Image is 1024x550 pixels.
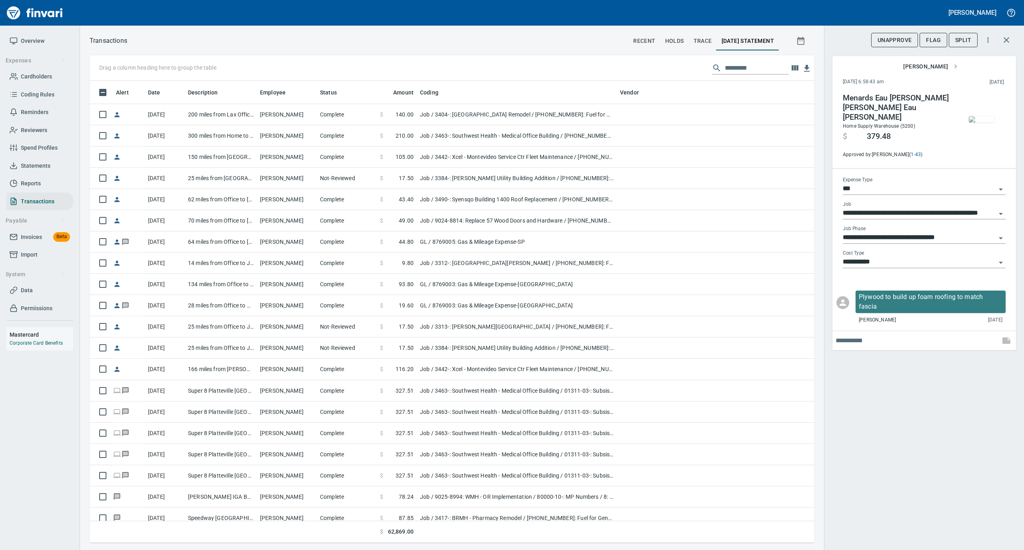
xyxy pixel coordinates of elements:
td: GL / 8769003: Gas & Mileage Expense-[GEOGRAPHIC_DATA] [417,274,617,295]
td: [PERSON_NAME] [257,401,317,423]
td: 62 miles from Office to [GEOGRAPHIC_DATA] [185,189,257,210]
span: Reimbursement [113,281,121,287]
span: Online transaction [113,473,121,478]
td: [PERSON_NAME] [257,337,317,359]
td: Complete [317,508,377,529]
span: 327.51 [396,408,414,416]
span: Reports [21,179,41,189]
td: Job / 3417-: BRMH - Pharmacy Remodel / [PHONE_NUMBER]: Fuel for General Conditions Equipment / 8:... [417,508,617,529]
span: Coding [420,88,449,97]
span: Coding Rules [21,90,54,100]
td: Job / 3463-: Southwest Health - Medical Office Building / [PHONE_NUMBER]: Fuel for General Condit... [417,125,617,147]
td: 150 miles from [GEOGRAPHIC_DATA] to [GEOGRAPHIC_DATA] [185,147,257,168]
td: Complete [317,465,377,486]
span: $ [380,195,383,203]
td: Job / 3313-: [PERSON_NAME][GEOGRAPHIC_DATA] / [PHONE_NUMBER]: Fuel for General Conditions Equipme... [417,316,617,337]
label: Job Phase [843,227,866,231]
span: trace [694,36,712,46]
td: [DATE] [145,401,185,423]
td: [DATE] [145,359,185,380]
td: [DATE] [145,508,185,529]
button: System [2,267,69,282]
button: Show transactions within a particular date range [789,31,814,50]
span: 9.80 [402,259,414,267]
span: 116.20 [396,365,414,373]
span: Description [188,88,228,97]
span: recent [633,36,655,46]
a: Reminders [6,103,73,121]
td: Job / 9024-8814: Replace 57 Wood Doors and Hardware / [PHONE_NUMBER]: Fuel for General Conditions... [417,210,617,231]
td: [PERSON_NAME] [257,359,317,380]
td: [PERSON_NAME] [257,380,317,401]
span: Date [148,88,171,97]
td: Complete [317,486,377,508]
img: Finvari [5,3,65,22]
span: Approved by: [PERSON_NAME] ( ) [843,151,952,159]
span: Has messages [121,409,130,414]
span: Reimbursement [113,324,121,329]
button: Open [995,184,1006,195]
td: [DATE] [145,316,185,337]
td: Complete [317,189,377,210]
a: Reviewers [6,121,73,139]
span: $ [380,217,383,225]
span: Invoices [21,232,42,242]
span: Statements [21,161,50,171]
span: Expenses [6,56,66,66]
td: [PERSON_NAME] [257,104,317,125]
span: [DATE] 6:58:43 am [843,78,937,86]
td: 300 miles from Home to SWH MOB [185,125,257,147]
span: Spend Profiles [21,143,58,153]
span: $ [380,408,383,416]
td: 70 miles from Office to [GEOGRAPHIC_DATA] [185,210,257,231]
span: Amount [383,88,414,97]
button: Expenses [2,53,69,68]
button: Download table [801,62,813,74]
button: [PERSON_NAME] [900,59,961,74]
td: Not-Reviewed [317,337,377,359]
span: Employee [260,88,296,97]
td: [PERSON_NAME] [257,508,317,529]
span: Alert [116,88,139,97]
span: [DATE] Statement [722,36,774,46]
td: Job / 3463-: Southwest Health - Medical Office Building / 01311-03-: Subsistence & Travel Concret... [417,401,617,423]
h6: Mastercard [10,330,73,339]
span: $ [380,110,383,118]
td: [PERSON_NAME] [257,295,317,316]
span: $ [380,429,383,437]
a: InvoicesBeta [6,228,73,246]
a: Corporate Card Benefits [10,340,63,346]
label: Job [843,202,851,207]
td: [DATE] [145,295,185,316]
span: Cardholders [21,72,52,82]
td: Complete [317,401,377,423]
span: Amount [393,88,414,97]
span: Reimbursement [113,218,121,223]
button: [PERSON_NAME] [946,6,998,19]
span: [DATE] [988,316,1002,324]
span: $ [380,365,383,373]
a: Overview [6,32,73,50]
button: Split [949,33,978,48]
span: [PERSON_NAME] [903,62,958,72]
span: Coding [420,88,438,97]
span: 17.50 [399,344,414,352]
td: [PERSON_NAME] [257,125,317,147]
span: [PERSON_NAME] [859,316,896,324]
div: Click for options [856,291,1006,313]
td: Complete [317,104,377,125]
span: Reimbursement [113,154,121,159]
span: Split [955,35,971,45]
td: Job / 3384-: [PERSON_NAME] Utility Building Addition / [PHONE_NUMBER]: Fuel for General Condition... [417,337,617,359]
span: Reminders [21,107,48,117]
span: 327.51 [396,472,414,480]
span: 327.51 [396,429,414,437]
a: Statements [6,157,73,175]
td: [PERSON_NAME] [257,231,317,253]
span: Reimbursement [113,175,121,181]
span: Date [148,88,160,97]
td: 25 miles from Office to Job [185,337,257,359]
span: holds [665,36,684,46]
span: Online transaction [113,409,121,414]
a: Spend Profiles [6,139,73,157]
